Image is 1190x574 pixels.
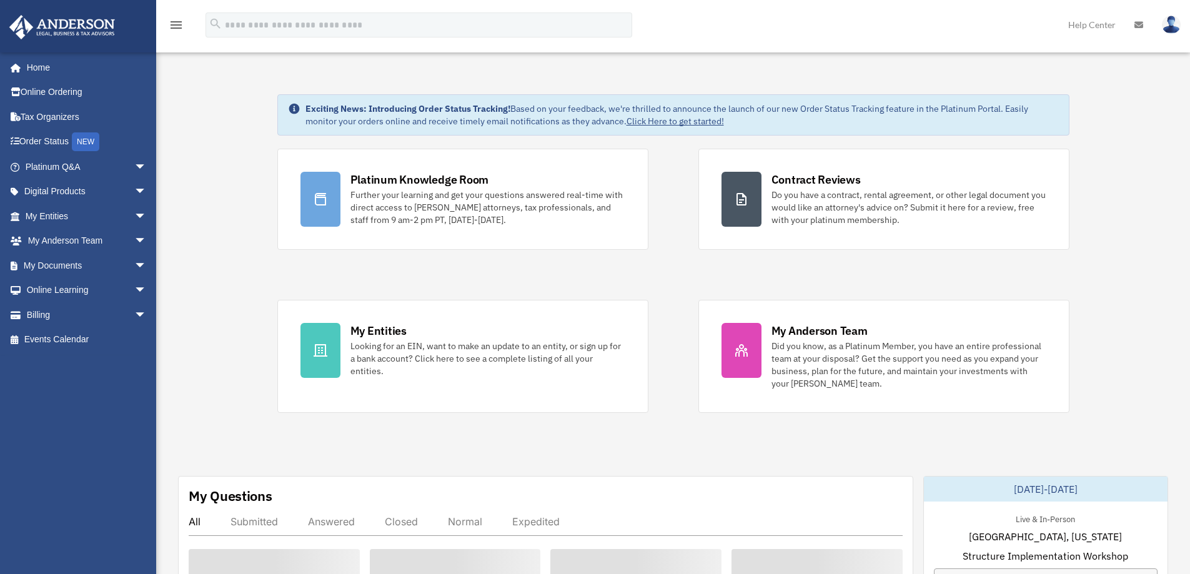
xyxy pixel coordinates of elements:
div: Did you know, as a Platinum Member, you have an entire professional team at your disposal? Get th... [771,340,1046,390]
a: Digital Productsarrow_drop_down [9,179,166,204]
div: My Entities [350,323,407,339]
div: Closed [385,515,418,528]
div: Live & In-Person [1006,512,1085,525]
a: Contract Reviews Do you have a contract, rental agreement, or other legal document you would like... [698,149,1069,250]
div: My Questions [189,487,272,505]
div: Contract Reviews [771,172,861,187]
a: My Entities Looking for an EIN, want to make an update to an entity, or sign up for a bank accoun... [277,300,648,413]
div: All [189,515,201,528]
span: arrow_drop_down [134,278,159,304]
div: Platinum Knowledge Room [350,172,489,187]
div: Based on your feedback, we're thrilled to announce the launch of our new Order Status Tracking fe... [305,102,1059,127]
span: arrow_drop_down [134,302,159,328]
img: Anderson Advisors Platinum Portal [6,15,119,39]
div: [DATE]-[DATE] [924,477,1168,502]
a: My Anderson Team Did you know, as a Platinum Member, you have an entire professional team at your... [698,300,1069,413]
i: menu [169,17,184,32]
a: Tax Organizers [9,104,166,129]
a: Billingarrow_drop_down [9,302,166,327]
div: Further your learning and get your questions answered real-time with direct access to [PERSON_NAM... [350,189,625,226]
strong: Exciting News: Introducing Order Status Tracking! [305,103,510,114]
i: search [209,17,222,31]
div: NEW [72,132,99,151]
span: arrow_drop_down [134,204,159,229]
div: Looking for an EIN, want to make an update to an entity, or sign up for a bank account? Click her... [350,340,625,377]
div: Normal [448,515,482,528]
div: Do you have a contract, rental agreement, or other legal document you would like an attorney's ad... [771,189,1046,226]
a: Platinum Knowledge Room Further your learning and get your questions answered real-time with dire... [277,149,648,250]
a: My Entitiesarrow_drop_down [9,204,166,229]
a: My Documentsarrow_drop_down [9,253,166,278]
div: Answered [308,515,355,528]
a: Order StatusNEW [9,129,166,155]
div: Submitted [231,515,278,528]
img: User Pic [1162,16,1181,34]
span: arrow_drop_down [134,179,159,205]
a: Home [9,55,159,80]
div: Expedited [512,515,560,528]
span: [GEOGRAPHIC_DATA], [US_STATE] [969,529,1122,544]
a: Platinum Q&Aarrow_drop_down [9,154,166,179]
a: menu [169,22,184,32]
div: My Anderson Team [771,323,868,339]
a: Click Here to get started! [627,116,724,127]
a: Online Learningarrow_drop_down [9,278,166,303]
span: arrow_drop_down [134,253,159,279]
span: arrow_drop_down [134,154,159,180]
a: Online Ordering [9,80,166,105]
a: Events Calendar [9,327,166,352]
a: My Anderson Teamarrow_drop_down [9,229,166,254]
span: Structure Implementation Workshop [963,548,1128,563]
span: arrow_drop_down [134,229,159,254]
